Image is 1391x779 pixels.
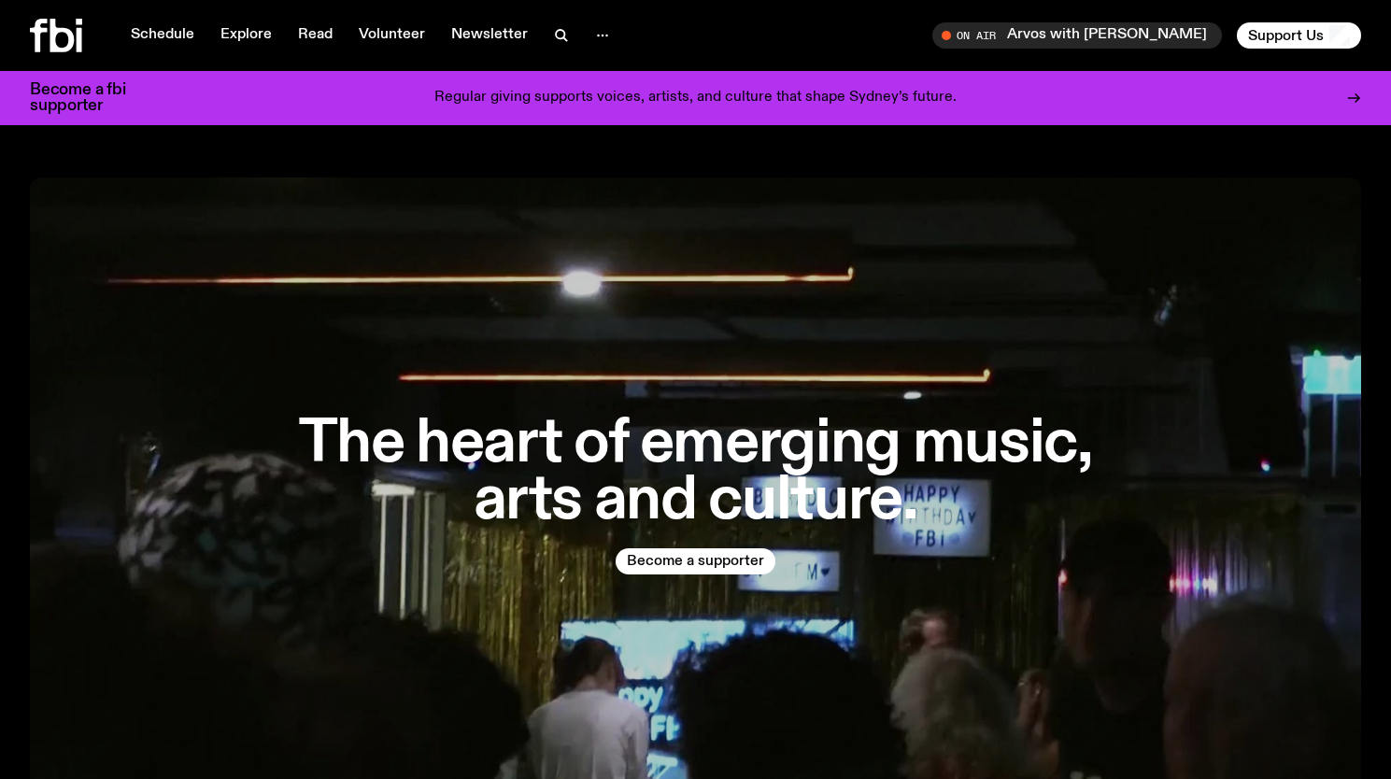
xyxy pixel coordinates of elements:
[1248,27,1324,44] span: Support Us
[440,22,539,49] a: Newsletter
[30,82,149,114] h3: Become a fbi supporter
[277,416,1114,530] h1: The heart of emerging music, arts and culture.
[287,22,344,49] a: Read
[1237,22,1361,49] button: Support Us
[616,548,775,574] button: Become a supporter
[120,22,206,49] a: Schedule
[348,22,436,49] a: Volunteer
[932,22,1222,49] button: On AirArvos with [PERSON_NAME]
[434,90,957,106] p: Regular giving supports voices, artists, and culture that shape Sydney’s future.
[209,22,283,49] a: Explore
